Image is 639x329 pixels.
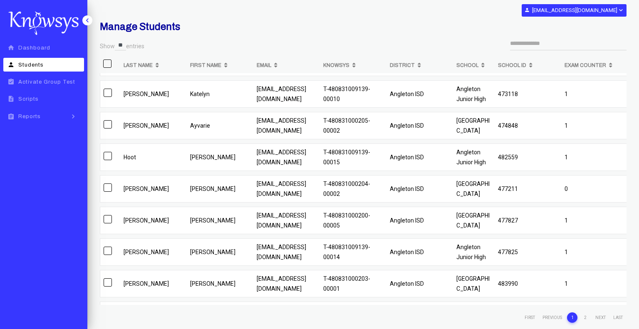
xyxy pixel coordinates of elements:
[498,184,558,194] p: 477211
[6,95,16,102] i: description
[456,274,491,294] p: [GEOGRAPHIC_DATA]
[390,60,415,70] b: District
[565,152,624,162] p: 1
[456,60,478,70] b: School
[100,42,115,51] label: Show
[257,147,317,167] p: [EMAIL_ADDRESS][DOMAIN_NAME]
[390,247,450,257] p: Angleton ISD
[83,16,92,25] i: keyboard_arrow_left
[498,152,558,162] p: 482559
[124,60,153,70] b: Last Name
[611,313,625,323] li: Last
[124,184,183,194] p: [PERSON_NAME]
[124,152,183,162] p: Hoot
[565,60,606,70] b: Exam Counter
[257,274,317,294] p: [EMAIL_ADDRESS][DOMAIN_NAME]
[257,116,317,136] p: [EMAIL_ADDRESS][DOMAIN_NAME]
[257,242,317,262] p: [EMAIL_ADDRESS][DOMAIN_NAME]
[18,45,50,51] span: Dashboard
[190,152,250,162] p: [PERSON_NAME]
[18,96,39,102] span: Scripts
[323,147,383,167] p: T-480831009139-00015
[67,112,79,121] i: keyboard_arrow_right
[323,274,383,294] p: T-480831000203-00001
[18,62,44,68] span: Students
[498,121,558,131] p: 474848
[532,7,617,13] b: [EMAIL_ADDRESS][DOMAIN_NAME]
[323,84,383,104] p: T-480831009139-00010
[456,210,491,230] p: [GEOGRAPHIC_DATA]
[456,84,491,104] p: Angleton Junior High
[323,116,383,136] p: T-480831000205-00002
[565,89,624,99] p: 1
[593,313,608,323] li: Next
[565,247,624,257] p: 1
[390,121,450,131] p: Angleton ISD
[190,184,250,194] p: [PERSON_NAME]
[6,44,16,51] i: home
[6,61,16,68] i: person
[390,89,450,99] p: Angleton ISD
[456,147,491,167] p: Angleton Junior High
[124,89,183,99] p: [PERSON_NAME]
[190,247,250,257] p: [PERSON_NAME]
[617,7,624,14] i: expand_more
[257,210,317,230] p: [EMAIL_ADDRESS][DOMAIN_NAME]
[323,242,383,262] p: T-480831009139-00014
[190,89,250,99] p: Katelyn
[6,113,16,120] i: assignment
[124,215,183,225] p: [PERSON_NAME]
[567,312,577,323] li: 1
[498,60,526,70] b: School ID
[323,60,349,70] b: Knowsys
[498,215,558,225] p: 477827
[190,215,250,225] p: [PERSON_NAME]
[498,279,558,289] p: 483990
[126,42,144,51] label: entries
[257,84,317,104] p: [EMAIL_ADDRESS][DOMAIN_NAME]
[456,179,491,199] p: [GEOGRAPHIC_DATA]
[323,210,383,230] p: T-480831000200-00005
[190,121,250,131] p: Ayvarie
[124,121,183,131] p: [PERSON_NAME]
[18,114,41,119] span: Reports
[565,279,624,289] p: 1
[456,116,491,136] p: [GEOGRAPHIC_DATA]
[498,247,558,257] p: 477825
[190,60,221,70] b: First Name
[565,184,624,194] p: 0
[257,60,271,70] b: Email
[124,247,183,257] p: [PERSON_NAME]
[524,7,530,13] i: person
[498,89,558,99] p: 473118
[190,279,250,289] p: [PERSON_NAME]
[456,242,491,262] p: Angleton Junior High
[124,279,183,289] p: [PERSON_NAME]
[390,215,450,225] p: Angleton ISD
[390,279,450,289] p: Angleton ISD
[390,184,450,194] p: Angleton ISD
[100,21,180,32] b: Manage Students
[580,312,590,323] li: 2
[390,152,450,162] p: Angleton ISD
[18,79,75,85] span: Activate Group Test
[565,121,624,131] p: 1
[6,78,16,85] i: assignment_turned_in
[257,179,317,199] p: [EMAIL_ADDRESS][DOMAIN_NAME]
[323,179,383,199] p: T-480831000204-00002
[565,215,624,225] p: 1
